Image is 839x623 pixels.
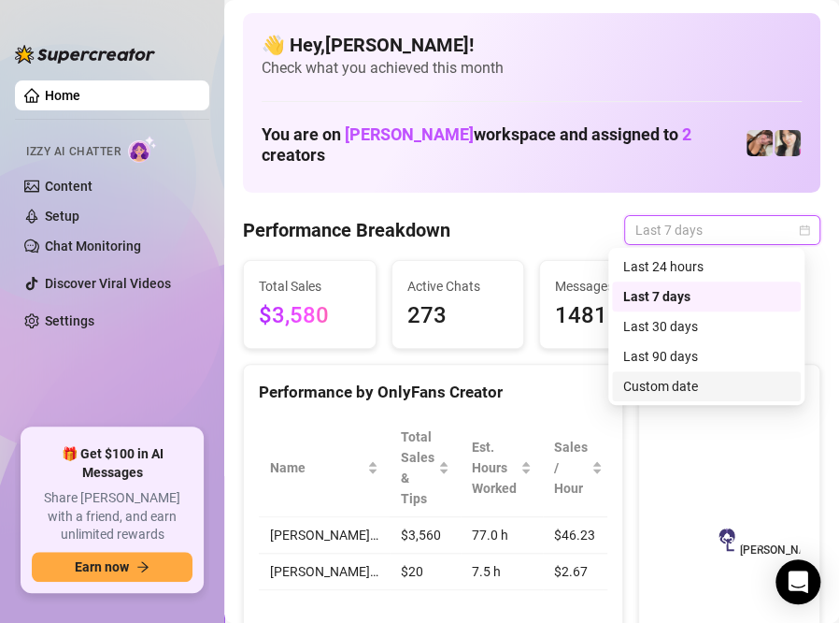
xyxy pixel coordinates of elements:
[682,124,691,144] span: 2
[32,489,192,544] span: Share [PERSON_NAME] with a friend, and earn unlimited rewards
[747,130,773,156] img: Christina
[623,376,789,397] div: Custom date
[555,276,657,297] span: Messages Sent
[259,419,390,517] th: Name
[45,313,94,328] a: Settings
[259,276,361,297] span: Total Sales
[259,517,390,554] td: [PERSON_NAME]…
[775,559,820,604] div: Open Intercom Messenger
[612,371,801,401] div: Custom date
[45,209,79,224] a: Setup
[775,130,801,156] img: Christina
[623,286,789,307] div: Last 7 days
[136,560,149,573] span: arrow-right
[15,45,155,64] img: logo-BBDzfeDw.svg
[45,88,80,103] a: Home
[623,256,789,277] div: Last 24 hours
[26,143,121,161] span: Izzy AI Chatter
[623,316,789,337] div: Last 30 days
[259,380,607,405] div: Performance by OnlyFans Creator
[390,419,461,517] th: Total Sales & Tips
[612,252,801,282] div: Last 24 hours
[128,136,157,163] img: AI Chatter
[259,554,390,590] td: [PERSON_NAME]…
[461,554,543,590] td: 7.5 h
[612,311,801,341] div: Last 30 days
[45,276,171,291] a: Discover Viral Videos
[270,457,363,478] span: Name
[390,554,461,590] td: $20
[635,216,809,244] span: Last 7 days
[543,554,614,590] td: $2.67
[262,58,802,79] span: Check what you achieved this month
[623,346,789,367] div: Last 90 days
[345,124,474,144] span: [PERSON_NAME]
[543,517,614,554] td: $46.23
[461,517,543,554] td: 77.0 h
[543,419,614,517] th: Sales / Hour
[75,559,129,574] span: Earn now
[32,445,192,482] span: 🎁 Get $100 in AI Messages
[45,179,92,194] a: Content
[799,225,810,236] span: calendar
[407,298,509,334] span: 273
[259,298,361,334] span: $3,580
[554,437,588,499] span: Sales / Hour
[612,341,801,371] div: Last 90 days
[32,552,192,582] button: Earn nowarrow-right
[739,543,832,557] text: [PERSON_NAME]…
[555,298,657,334] span: 1481
[390,517,461,554] td: $3,560
[262,124,746,166] h1: You are on workspace and assigned to creators
[407,276,509,297] span: Active Chats
[401,427,434,509] span: Total Sales & Tips
[262,32,802,58] h4: 👋 Hey, [PERSON_NAME] !
[243,217,450,243] h4: Performance Breakdown
[612,282,801,311] div: Last 7 days
[472,437,517,499] div: Est. Hours Worked
[45,239,141,254] a: Chat Monitoring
